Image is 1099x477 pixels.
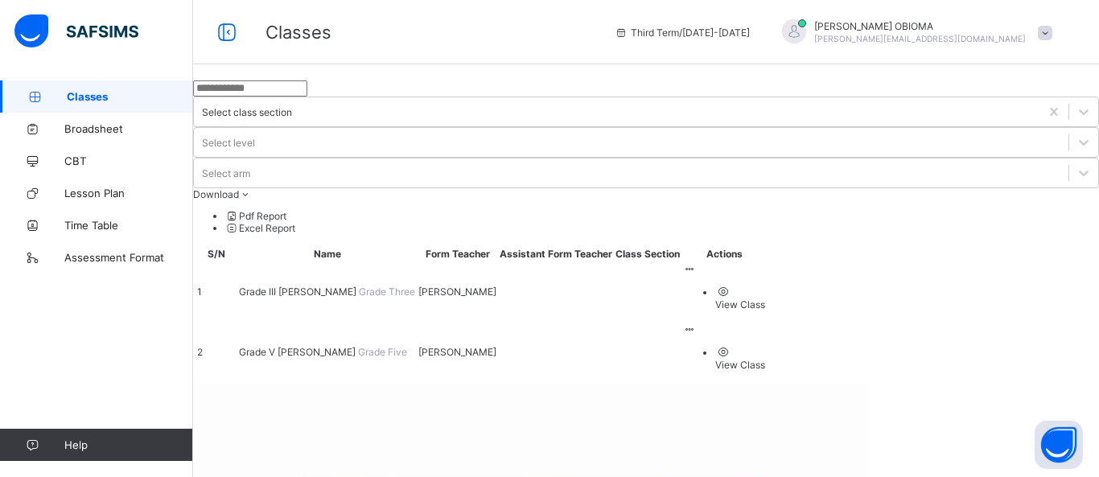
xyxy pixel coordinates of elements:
[64,122,193,135] span: Broadsheet
[499,247,613,261] th: Assistant Form Teacher
[615,27,750,39] span: session/term information
[193,188,239,200] span: Download
[418,247,497,261] th: Form Teacher
[418,286,496,298] span: [PERSON_NAME]
[1035,421,1083,469] button: Open asap
[814,20,1026,32] span: [PERSON_NAME] OBIOMA
[265,22,331,43] span: Classes
[682,247,766,261] th: Actions
[64,187,193,199] span: Lesson Plan
[238,247,416,261] th: Name
[358,346,407,358] span: Grade Five
[64,438,192,451] span: Help
[715,298,765,310] div: View Class
[225,210,1099,222] li: dropdown-list-item-null-0
[64,219,193,232] span: Time Table
[239,346,358,358] span: Grade V [PERSON_NAME]
[239,286,359,298] span: Grade III [PERSON_NAME]
[196,247,237,261] th: S/N
[418,346,496,358] span: [PERSON_NAME]
[196,323,237,381] td: 2
[14,14,138,48] img: safsims
[64,154,193,167] span: CBT
[615,247,681,261] th: Class Section
[766,19,1060,46] div: RUTHOBIOMA
[67,90,193,103] span: Classes
[814,34,1026,43] span: [PERSON_NAME][EMAIL_ADDRESS][DOMAIN_NAME]
[202,137,255,149] div: Select level
[202,167,250,179] div: Select arm
[64,251,193,264] span: Assessment Format
[202,106,292,118] div: Select class section
[225,222,1099,234] li: dropdown-list-item-null-1
[359,286,415,298] span: Grade Three
[715,359,765,371] div: View Class
[196,262,237,321] td: 1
